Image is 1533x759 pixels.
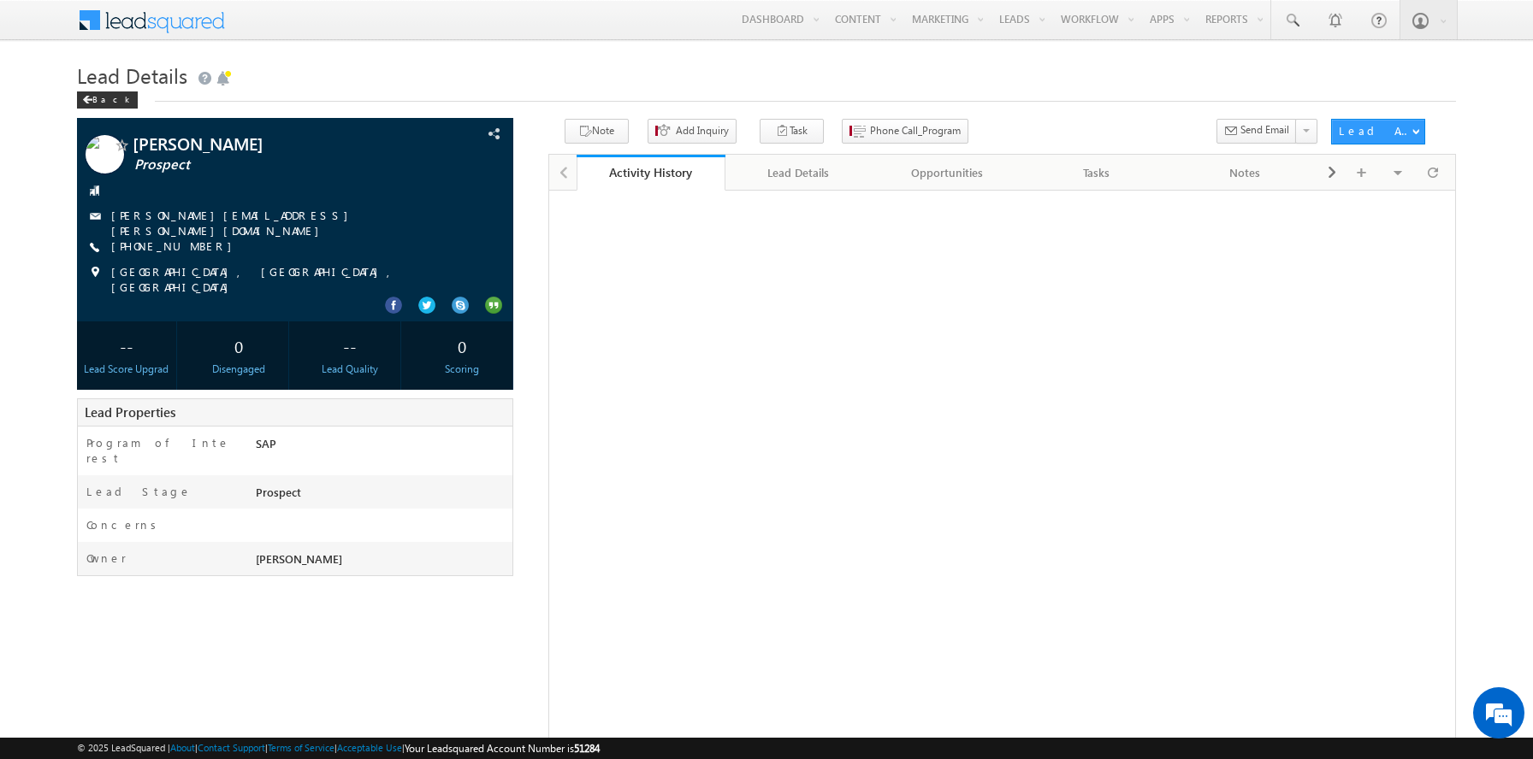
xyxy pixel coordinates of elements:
span: [PERSON_NAME] [133,135,405,152]
label: Lead Stage [86,484,192,499]
a: [PERSON_NAME][EMAIL_ADDRESS][PERSON_NAME][DOMAIN_NAME] [111,208,357,238]
a: Back [77,91,146,105]
span: Your Leadsquared Account Number is [405,742,600,755]
a: Contact Support [198,742,265,753]
div: Lead Score Upgrad [81,362,173,377]
div: Lead Details [739,162,859,183]
div: 0 [192,330,284,362]
span: [PHONE_NUMBER] [111,238,240,256]
div: Notes [1185,162,1305,183]
span: Lead Properties [85,403,175,421]
img: Profile photo [86,135,124,179]
div: Opportunities [887,162,1007,183]
span: Phone Call_Program [870,123,961,138]
a: Activity History [577,155,725,191]
span: Send Email [1240,122,1289,138]
span: [PERSON_NAME] [256,551,342,566]
div: Tasks [1036,162,1156,183]
span: Add Inquiry [676,123,729,138]
a: Acceptable Use [337,742,402,753]
div: Scoring [417,362,508,377]
div: Disengaged [192,362,284,377]
div: Activity History [589,164,713,180]
div: -- [81,330,173,362]
a: About [170,742,195,753]
button: Task [760,119,824,144]
div: 0 [417,330,508,362]
a: Terms of Service [268,742,334,753]
div: -- [305,330,396,362]
div: Back [77,91,138,109]
button: Send Email [1216,119,1297,144]
div: SAP [252,435,512,459]
a: Lead Details [725,155,874,191]
span: Lead Details [77,62,187,89]
a: Opportunities [873,155,1022,191]
label: Program of Interest [86,435,235,466]
label: Owner [86,550,127,566]
a: Tasks [1022,155,1171,191]
span: 51284 [574,742,600,755]
button: Phone Call_Program [842,119,968,144]
div: Lead Quality [305,362,396,377]
button: Add Inquiry [648,119,737,144]
div: Lead Actions [1339,123,1412,138]
span: © 2025 LeadSquared | | | | | [77,740,600,756]
a: Notes [1171,155,1320,191]
button: Lead Actions [1331,119,1425,144]
span: Prospect [134,156,407,174]
span: [GEOGRAPHIC_DATA], [GEOGRAPHIC_DATA], [GEOGRAPHIC_DATA] [111,264,468,295]
button: Note [565,119,629,144]
div: Prospect [252,484,512,508]
label: Concerns [86,517,163,532]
